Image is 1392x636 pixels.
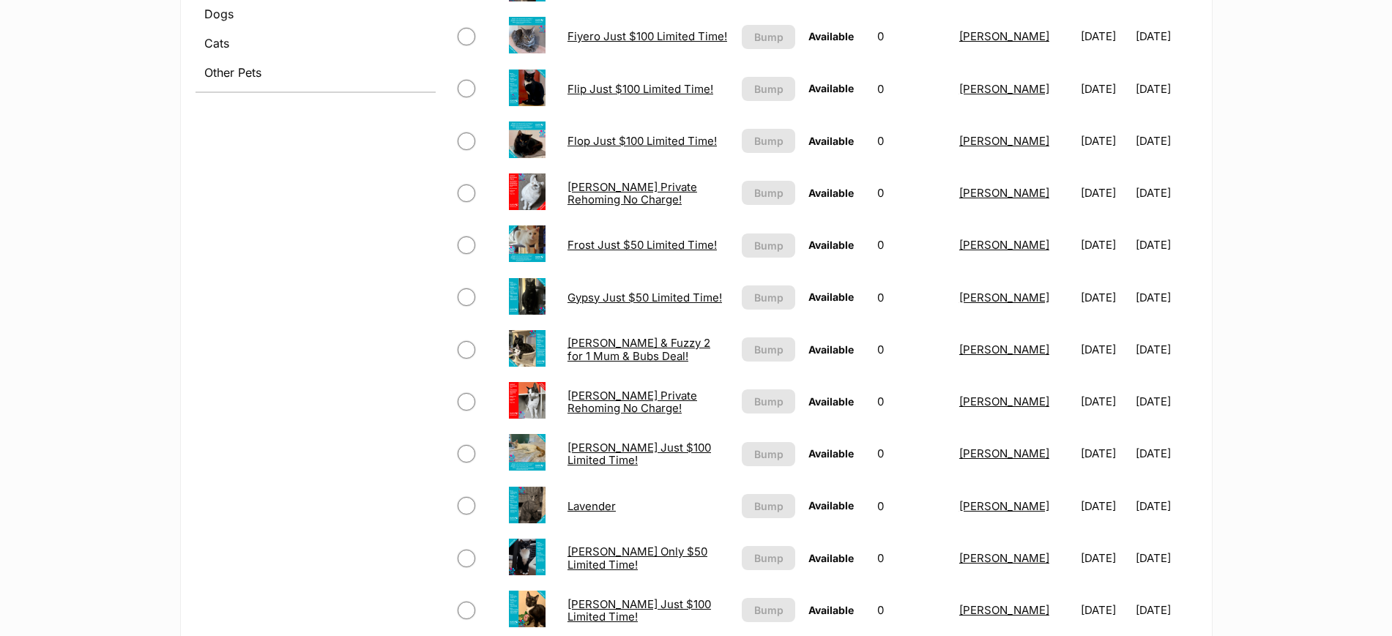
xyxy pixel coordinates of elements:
[1136,116,1195,166] td: [DATE]
[871,11,952,61] td: 0
[1075,533,1134,583] td: [DATE]
[959,186,1049,200] a: [PERSON_NAME]
[754,446,784,462] span: Bump
[959,343,1049,356] a: [PERSON_NAME]
[808,552,854,564] span: Available
[871,168,952,218] td: 0
[871,533,952,583] td: 0
[959,238,1049,252] a: [PERSON_NAME]
[808,499,854,512] span: Available
[959,82,1049,96] a: [PERSON_NAME]
[196,30,436,56] a: Cats
[742,233,796,258] button: Bump
[567,29,727,43] a: Fiyero Just $100 Limited Time!
[742,77,796,101] button: Bump
[808,135,854,147] span: Available
[1075,11,1134,61] td: [DATE]
[567,238,717,252] a: Frost Just $50 Limited Time!
[754,133,784,149] span: Bump
[1136,428,1195,479] td: [DATE]
[959,499,1049,513] a: [PERSON_NAME]
[959,134,1049,148] a: [PERSON_NAME]
[567,82,713,96] a: Flip Just $100 Limited Time!
[742,129,796,153] button: Bump
[742,442,796,466] button: Bump
[1136,324,1195,375] td: [DATE]
[567,499,616,513] a: Lavender
[1136,481,1195,531] td: [DATE]
[754,290,784,305] span: Bump
[1075,585,1134,635] td: [DATE]
[1075,220,1134,270] td: [DATE]
[1075,481,1134,531] td: [DATE]
[1075,64,1134,114] td: [DATE]
[754,394,784,409] span: Bump
[742,181,796,205] button: Bump
[754,238,784,253] span: Bump
[1075,428,1134,479] td: [DATE]
[754,342,784,357] span: Bump
[1075,376,1134,427] td: [DATE]
[754,81,784,97] span: Bump
[509,225,546,262] img: Frost Just $50 Limited Time!
[959,603,1049,617] a: [PERSON_NAME]
[742,546,796,570] button: Bump
[1136,585,1195,635] td: [DATE]
[959,29,1049,43] a: [PERSON_NAME]
[742,285,796,310] button: Bump
[871,64,952,114] td: 0
[1136,272,1195,323] td: [DATE]
[959,551,1049,565] a: [PERSON_NAME]
[959,446,1049,460] a: [PERSON_NAME]
[871,272,952,323] td: 0
[567,134,717,148] a: Flop Just $100 Limited Time!
[871,116,952,166] td: 0
[742,494,796,518] button: Bump
[196,59,436,86] a: Other Pets
[808,343,854,356] span: Available
[567,180,697,206] a: [PERSON_NAME] Private Rehoming No Charge!
[1075,324,1134,375] td: [DATE]
[742,598,796,622] button: Bump
[808,187,854,199] span: Available
[742,25,796,49] button: Bump
[808,604,854,616] span: Available
[871,220,952,270] td: 0
[196,1,436,27] a: Dogs
[871,585,952,635] td: 0
[567,597,711,624] a: [PERSON_NAME] Just $100 Limited Time!
[754,29,784,45] span: Bump
[871,324,952,375] td: 0
[808,291,854,303] span: Available
[567,389,697,415] a: [PERSON_NAME] Private Rehoming No Charge!
[1136,11,1195,61] td: [DATE]
[959,394,1049,408] a: [PERSON_NAME]
[567,545,707,571] a: [PERSON_NAME] Only $50 Limited Time!
[1136,168,1195,218] td: [DATE]
[959,291,1049,304] a: [PERSON_NAME]
[871,376,952,427] td: 0
[1075,168,1134,218] td: [DATE]
[509,278,546,315] img: Gypsy Just $50 Limited Time!
[808,82,854,94] span: Available
[754,498,784,514] span: Bump
[742,389,796,414] button: Bump
[1136,220,1195,270] td: [DATE]
[567,336,710,362] a: [PERSON_NAME] & Fuzzy 2 for 1 Mum & Bubs Deal!
[808,447,854,460] span: Available
[754,602,784,618] span: Bump
[871,481,952,531] td: 0
[1075,272,1134,323] td: [DATE]
[754,185,784,201] span: Bump
[742,337,796,362] button: Bump
[567,291,722,304] a: Gypsy Just $50 Limited Time!
[871,428,952,479] td: 0
[808,239,854,251] span: Available
[754,550,784,566] span: Bump
[1136,376,1195,427] td: [DATE]
[567,441,711,467] a: [PERSON_NAME] Just $100 Limited Time!
[1136,64,1195,114] td: [DATE]
[1075,116,1134,166] td: [DATE]
[808,395,854,408] span: Available
[808,30,854,42] span: Available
